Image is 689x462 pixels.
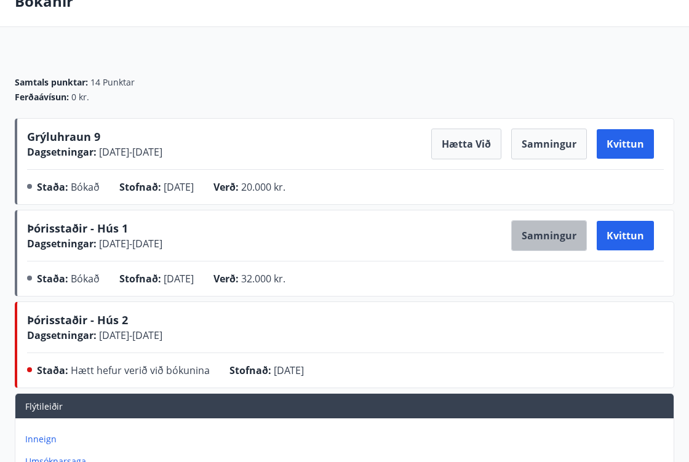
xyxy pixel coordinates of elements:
span: Dagsetningar : [27,237,97,250]
span: [DATE] - [DATE] [97,329,162,342]
span: [DATE] - [DATE] [97,237,162,250]
span: Verð : [213,180,239,194]
button: Kvittun [597,129,654,159]
button: Samningur [511,220,587,251]
button: Samningur [511,129,587,159]
span: 14 Punktar [90,76,135,89]
span: [DATE] - [DATE] [97,145,162,159]
span: Þórisstaðir - Hús 1 [27,221,128,236]
span: Flýtileiðir [25,400,63,412]
span: Grýluhraun 9 [27,129,100,144]
span: Dagsetningar : [27,329,97,342]
span: 20.000 kr. [241,180,285,194]
span: [DATE] [164,180,194,194]
span: Staða : [37,364,68,377]
span: Hætt hefur verið við bókunina [71,364,210,377]
span: 32.000 kr. [241,272,285,285]
span: Verð : [213,272,239,285]
span: Stofnað : [119,180,161,194]
span: Samtals punktar : [15,76,88,89]
button: Kvittun [597,221,654,250]
span: Staða : [37,272,68,285]
span: Stofnað : [119,272,161,285]
span: Ferðaávísun : [15,91,69,103]
span: Dagsetningar : [27,145,97,159]
p: Inneign [25,433,669,445]
span: Bókað [71,272,100,285]
span: 0 kr. [71,91,89,103]
span: Stofnað : [229,364,271,377]
span: Þórisstaðir - Hús 2 [27,313,128,327]
span: [DATE] [274,364,304,377]
button: Hætta við [431,129,501,159]
span: Staða : [37,180,68,194]
span: Bókað [71,180,100,194]
span: [DATE] [164,272,194,285]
